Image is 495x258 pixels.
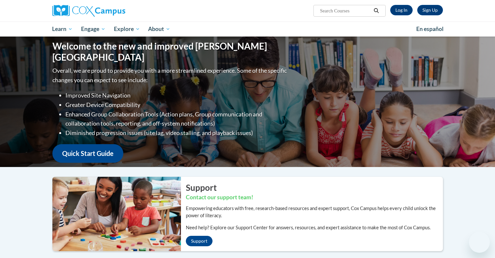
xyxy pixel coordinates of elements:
span: About [148,25,170,33]
a: Learn [48,22,77,37]
a: Register [417,5,443,15]
a: Support [186,236,213,246]
span: En español [416,25,444,32]
img: ... [48,177,181,251]
input: Search Courses [319,7,371,15]
h2: Support [186,182,443,193]
a: En español [412,22,448,36]
div: Main menu [43,22,453,37]
li: Greater Device Compatibility [65,100,288,110]
h3: Contact our support team! [186,193,443,202]
span: Explore [114,25,140,33]
a: Explore [110,22,144,37]
a: Cox Campus [52,5,176,17]
li: Diminished progression issues (site lag, video stalling, and playback issues) [65,128,288,138]
span: Engage [81,25,105,33]
p: Overall, we are proud to provide you with a more streamlined experience. Some of the specific cha... [52,66,288,85]
p: Empowering educators with free, research-based resources and expert support, Cox Campus helps eve... [186,205,443,219]
a: Engage [77,22,110,37]
h1: Welcome to the new and improved [PERSON_NAME][GEOGRAPHIC_DATA] [52,41,288,63]
p: Need help? Explore our Support Center for answers, resources, and expert assistance to make the m... [186,224,443,231]
img: Cox Campus [52,5,125,17]
span: Learn [52,25,73,33]
li: Enhanced Group Collaboration Tools (Action plans, Group communication and collaboration tools, re... [65,110,288,129]
a: Log In [390,5,413,15]
iframe: Button to launch messaging window [469,232,490,253]
a: About [144,22,174,37]
a: Quick Start Guide [52,144,123,163]
li: Improved Site Navigation [65,91,288,100]
button: Search [371,7,381,15]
